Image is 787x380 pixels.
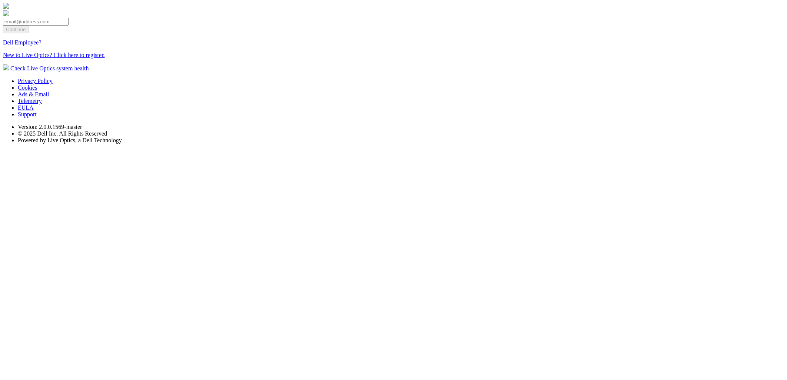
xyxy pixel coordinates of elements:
img: status-check-icon.svg [3,64,9,70]
li: Version: 2.0.0.1569-master [18,124,784,130]
li: Powered by Live Optics, a Dell Technology [18,137,784,144]
a: New to Live Optics? Click here to register. [3,52,105,58]
input: email@address.com [3,18,69,26]
a: Support [18,111,37,117]
a: Dell Employee? [3,39,41,46]
a: Cookies [18,84,37,91]
input: Continue [3,26,29,33]
a: Privacy Policy [18,78,53,84]
a: Ads & Email [18,91,49,97]
a: Check Live Optics system health [10,65,89,71]
img: liveoptics-logo.svg [3,3,9,9]
a: EULA [18,104,34,111]
img: liveoptics-word.svg [3,10,9,16]
li: © 2025 Dell Inc. All Rights Reserved [18,130,784,137]
a: Telemetry [18,98,42,104]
